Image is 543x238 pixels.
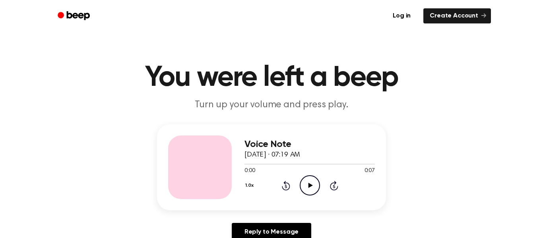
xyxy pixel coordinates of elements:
a: Log in [385,7,419,25]
span: [DATE] · 07:19 AM [244,151,300,159]
a: Beep [52,8,97,24]
span: 0:00 [244,167,255,175]
h3: Voice Note [244,139,375,150]
span: 0:07 [365,167,375,175]
h1: You were left a beep [68,64,475,92]
p: Turn up your volume and press play. [119,99,424,112]
a: Create Account [423,8,491,23]
button: 1.0x [244,179,256,192]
